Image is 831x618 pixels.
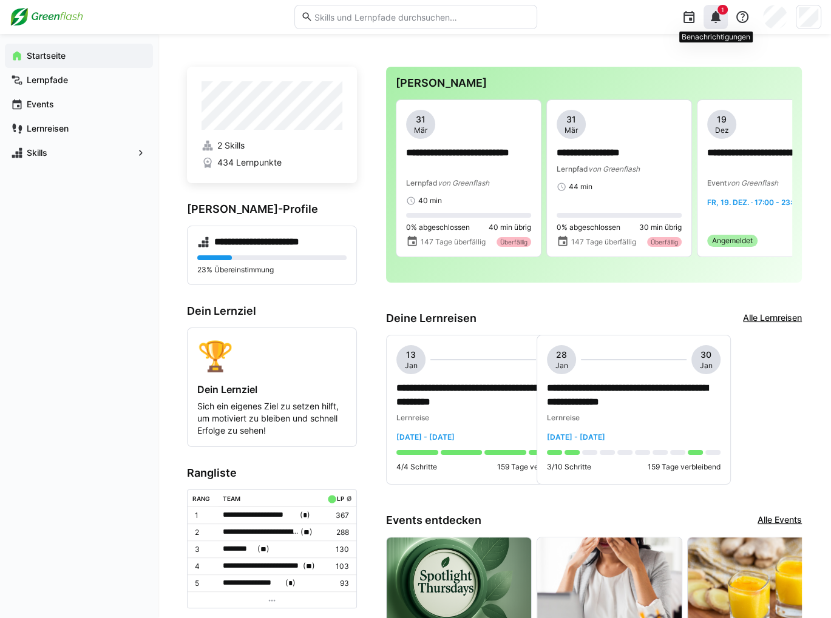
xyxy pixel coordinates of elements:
p: 1 [195,511,213,520]
h4: Dein Lernziel [197,383,347,395]
span: 2 Skills [217,139,245,152]
div: LP [337,495,344,502]
span: ( ) [285,577,296,589]
span: [DATE] - [DATE] [396,432,455,442]
span: Mär [565,126,578,135]
span: ( ) [303,560,315,573]
a: 2 Skills [202,139,342,152]
a: Alle Events [758,514,802,527]
span: ( ) [300,526,313,539]
input: Skills und Lernpfade durchsuchen… [313,12,530,22]
span: von Greenflash [438,178,489,187]
span: Mär [414,126,427,135]
p: 23% Übereinstimmung [197,265,347,275]
a: Alle Lernreisen [743,312,802,325]
span: [DATE] - [DATE] [547,432,605,442]
span: Jan [555,361,568,371]
span: Lernpfad [557,164,588,173]
span: von Greenflash [727,178,778,187]
h3: Dein Lernziel [187,304,357,318]
span: 0% abgeschlossen [406,223,470,232]
span: Jan [700,361,713,371]
span: 30 [700,349,711,361]
h3: Events entdecken [386,514,481,527]
h3: [PERSON_NAME] [396,76,792,90]
span: 44 min [569,182,592,192]
div: 🏆 [197,338,347,374]
p: Sich ein eigenes Ziel zu setzen hilft, um motiviert zu bleiben und schnell Erfolge zu sehen! [197,400,347,437]
p: 2 [195,528,213,537]
span: 434 Lernpunkte [217,156,282,169]
span: Lernreise [396,413,429,422]
p: 3 [195,545,213,554]
span: 19 [717,113,727,126]
span: 147 Tage überfällig [421,237,486,247]
div: Überfällig [497,237,531,247]
span: ( ) [257,543,270,556]
span: 31 [566,113,576,126]
p: 103 [325,562,349,571]
span: Angemeldet [712,236,753,246]
span: 13 [406,349,416,361]
p: 93 [325,579,349,588]
span: 28 [556,349,567,361]
span: von Greenflash [588,164,640,173]
span: 40 min [418,196,442,206]
p: 159 Tage verbleibend [497,462,570,472]
p: 4/4 Schritte [396,462,437,472]
p: 130 [325,545,349,554]
span: Lernreise [547,413,580,422]
span: 31 [416,113,426,126]
span: Jan [405,361,418,371]
p: 5 [195,579,213,588]
p: 4 [195,562,213,571]
span: Dez [715,126,729,135]
div: Überfällig [647,237,682,247]
h3: Deine Lernreisen [386,312,477,325]
a: ø [346,492,351,503]
div: Benachrichtigungen [679,32,753,42]
p: 159 Tage verbleibend [648,462,721,472]
span: Fr, 19. Dez. · 17:00 - 23:59 [707,198,802,207]
div: Rang [192,495,210,502]
h3: Rangliste [187,466,357,480]
span: Event [707,178,727,187]
span: 147 Tage überfällig [571,237,636,247]
span: 1 [721,6,724,13]
p: 367 [325,511,349,520]
p: 288 [325,528,349,537]
h3: [PERSON_NAME]-Profile [187,203,357,216]
span: 40 min übrig [489,223,531,232]
span: 0% abgeschlossen [557,223,620,232]
span: 30 min übrig [639,223,682,232]
span: ( ) [300,509,310,522]
div: Team [223,495,240,502]
span: Lernpfad [406,178,438,187]
p: 3/10 Schritte [547,462,591,472]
